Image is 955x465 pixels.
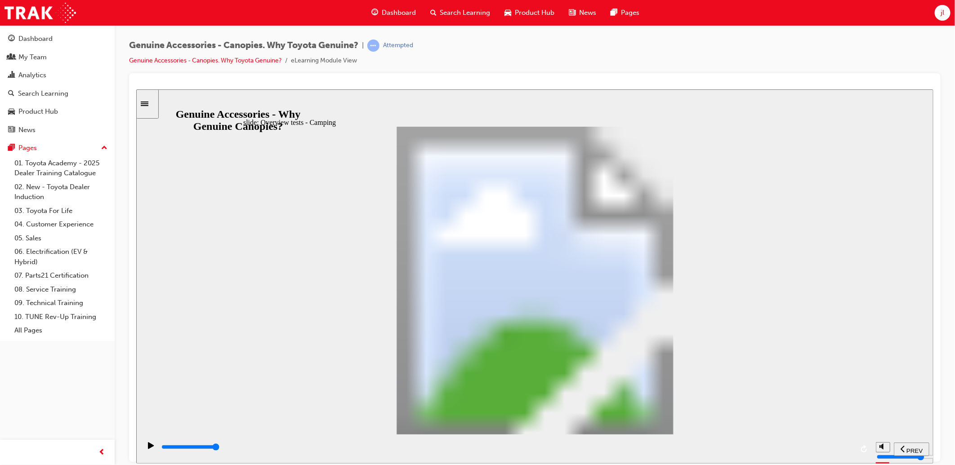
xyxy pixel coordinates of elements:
span: people-icon [8,53,15,62]
span: prev-icon [99,447,106,458]
a: 05. Sales [11,231,111,245]
a: 06. Electrification (EV & Hybrid) [11,245,111,269]
div: Dashboard [18,34,53,44]
a: 08. Service Training [11,283,111,297]
span: PREV [770,358,786,365]
a: Genuine Accessories - Canopies. Why Toyota Genuine? [129,57,282,64]
div: Product Hub [18,106,58,117]
a: Search Learning [4,85,111,102]
a: Product Hub [4,103,111,120]
a: 09. Technical Training [11,296,111,310]
a: guage-iconDashboard [364,4,423,22]
span: chart-icon [8,71,15,80]
a: News [4,122,111,138]
span: Search Learning [440,8,491,18]
span: Product Hub [515,8,555,18]
img: Trak [4,3,76,23]
a: car-iconProduct Hub [498,4,562,22]
span: learningRecordVerb_ATTEMPT-icon [367,40,379,52]
a: Dashboard [4,31,111,47]
span: car-icon [505,7,512,18]
a: My Team [4,49,111,66]
button: jl [935,5,951,21]
button: volume [740,353,754,363]
span: car-icon [8,108,15,116]
a: 10. TUNE Rev-Up Training [11,310,111,324]
button: play/pause [4,352,20,368]
div: News [18,125,36,135]
span: guage-icon [371,7,378,18]
span: up-icon [101,142,107,154]
span: News [580,8,597,18]
div: Analytics [18,70,46,80]
span: Pages [621,8,640,18]
div: Attempted [383,41,413,50]
a: All Pages [11,323,111,337]
span: pages-icon [611,7,618,18]
span: guage-icon [8,35,15,43]
a: news-iconNews [562,4,604,22]
span: jl [941,8,944,18]
button: previous [758,353,793,367]
span: news-icon [8,126,15,134]
input: slide progress [25,354,83,361]
div: My Team [18,52,47,62]
a: 07. Parts21 Certification [11,269,111,283]
div: playback controls [4,345,735,374]
nav: slide navigation [758,345,793,374]
a: 03. Toyota For Life [11,204,111,218]
a: Analytics [4,67,111,84]
button: replay [722,353,735,367]
span: news-icon [569,7,576,18]
span: pages-icon [8,144,15,152]
span: Dashboard [382,8,416,18]
span: | [362,40,364,51]
span: Genuine Accessories - Canopies. Why Toyota Genuine? [129,40,358,51]
button: Pages [4,140,111,156]
a: search-iconSearch Learning [423,4,498,22]
li: eLearning Module View [291,56,357,66]
div: misc controls [740,345,753,374]
input: volume [741,364,799,371]
button: DashboardMy TeamAnalyticsSearch LearningProduct HubNews [4,29,111,140]
a: 02. New - Toyota Dealer Induction [11,180,111,204]
span: search-icon [8,90,14,98]
a: 01. Toyota Academy - 2025 Dealer Training Catalogue [11,156,111,180]
div: Pages [18,143,37,153]
a: pages-iconPages [604,4,647,22]
span: search-icon [430,7,437,18]
a: 04. Customer Experience [11,217,111,231]
div: Search Learning [18,89,68,99]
